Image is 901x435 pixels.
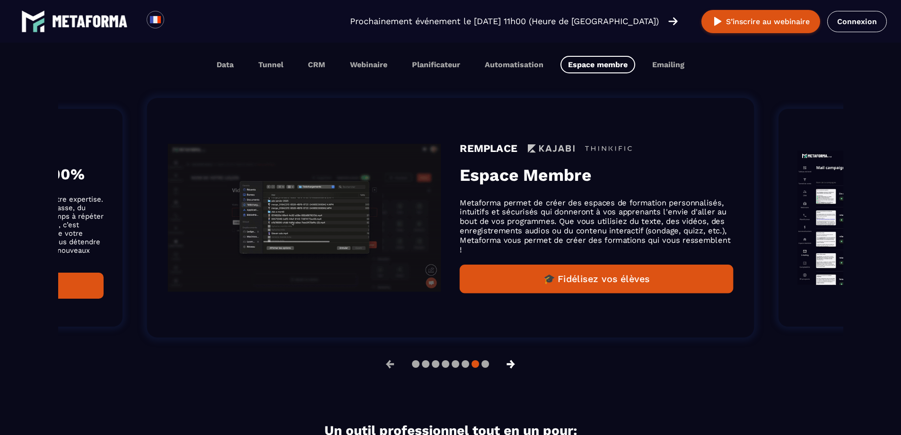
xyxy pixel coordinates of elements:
[168,144,441,292] img: gif
[300,56,333,73] button: CRM
[149,14,161,26] img: fr
[58,83,843,353] section: Gallery
[172,16,179,27] input: Search for option
[460,165,733,185] h3: Espace Membre
[209,56,241,73] button: Data
[350,15,659,28] p: Prochainement événement le [DATE] 11h00 (Heure de [GEOGRAPHIC_DATA])
[701,10,820,33] button: S’inscrire au webinaire
[668,16,678,27] img: arrow-right
[52,15,128,27] img: logo
[460,142,517,155] h4: REMPLACE
[499,353,523,375] button: →
[21,9,45,33] img: logo
[378,353,402,375] button: ←
[712,16,724,27] img: play
[560,56,635,73] button: Espace membre
[528,144,575,152] img: icon
[251,56,291,73] button: Tunnel
[460,198,733,254] p: Metaforma permet de créer des espaces de formation personnalisés, intuitifs et sécurisés qui donn...
[827,11,887,32] a: Connexion
[460,265,733,293] button: 🎓 Fidélisez vos élèves
[342,56,395,73] button: Webinaire
[645,56,692,73] button: Emailing
[477,56,551,73] button: Automatisation
[164,11,187,32] div: Search for option
[404,56,468,73] button: Planificateur
[585,145,632,152] img: icon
